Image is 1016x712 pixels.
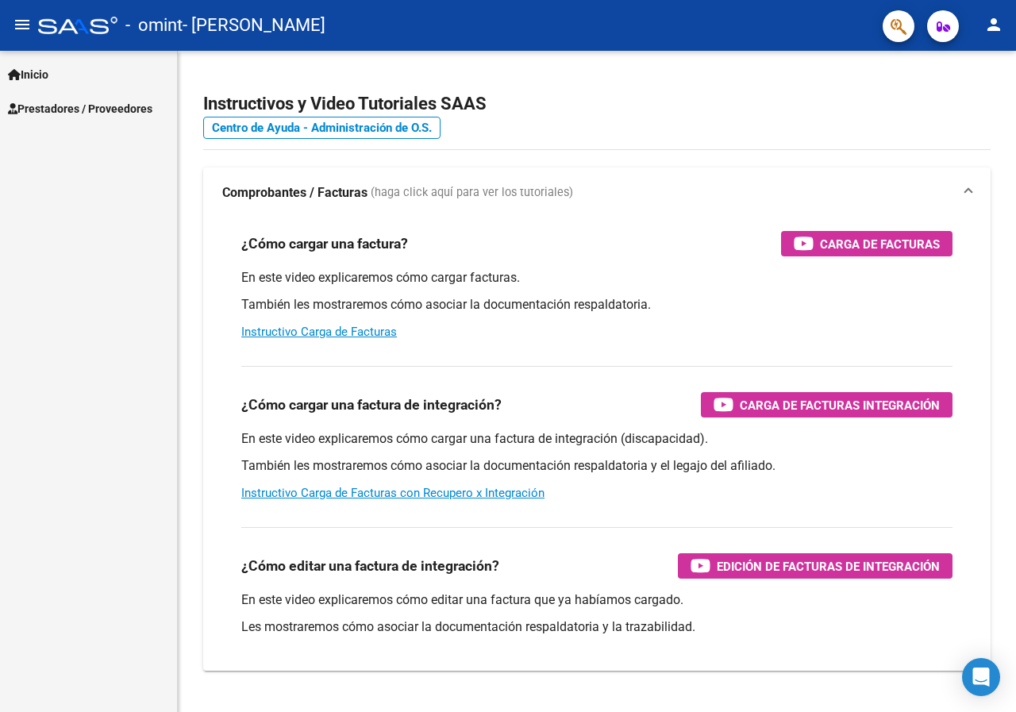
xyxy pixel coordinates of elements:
[13,15,32,34] mat-icon: menu
[678,553,952,579] button: Edición de Facturas de integración
[717,556,940,576] span: Edición de Facturas de integración
[203,218,991,671] div: Comprobantes / Facturas (haga click aquí para ver los tutoriales)
[241,233,408,255] h3: ¿Cómo cargar una factura?
[241,394,502,416] h3: ¿Cómo cargar una factura de integración?
[241,591,952,609] p: En este video explicaremos cómo editar una factura que ya habíamos cargado.
[203,89,991,119] h2: Instructivos y Video Tutoriales SAAS
[820,234,940,254] span: Carga de Facturas
[8,100,152,117] span: Prestadores / Proveedores
[241,430,952,448] p: En este video explicaremos cómo cargar una factura de integración (discapacidad).
[740,395,940,415] span: Carga de Facturas Integración
[203,167,991,218] mat-expansion-panel-header: Comprobantes / Facturas (haga click aquí para ver los tutoriales)
[241,555,499,577] h3: ¿Cómo editar una factura de integración?
[125,8,183,43] span: - omint
[241,457,952,475] p: También les mostraremos cómo asociar la documentación respaldatoria y el legajo del afiliado.
[183,8,325,43] span: - [PERSON_NAME]
[8,66,48,83] span: Inicio
[241,325,397,339] a: Instructivo Carga de Facturas
[371,184,573,202] span: (haga click aquí para ver los tutoriales)
[962,658,1000,696] div: Open Intercom Messenger
[241,269,952,287] p: En este video explicaremos cómo cargar facturas.
[701,392,952,418] button: Carga de Facturas Integración
[241,618,952,636] p: Les mostraremos cómo asociar la documentación respaldatoria y la trazabilidad.
[241,486,545,500] a: Instructivo Carga de Facturas con Recupero x Integración
[203,117,441,139] a: Centro de Ayuda - Administración de O.S.
[781,231,952,256] button: Carga de Facturas
[984,15,1003,34] mat-icon: person
[222,184,368,202] strong: Comprobantes / Facturas
[241,296,952,314] p: También les mostraremos cómo asociar la documentación respaldatoria.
